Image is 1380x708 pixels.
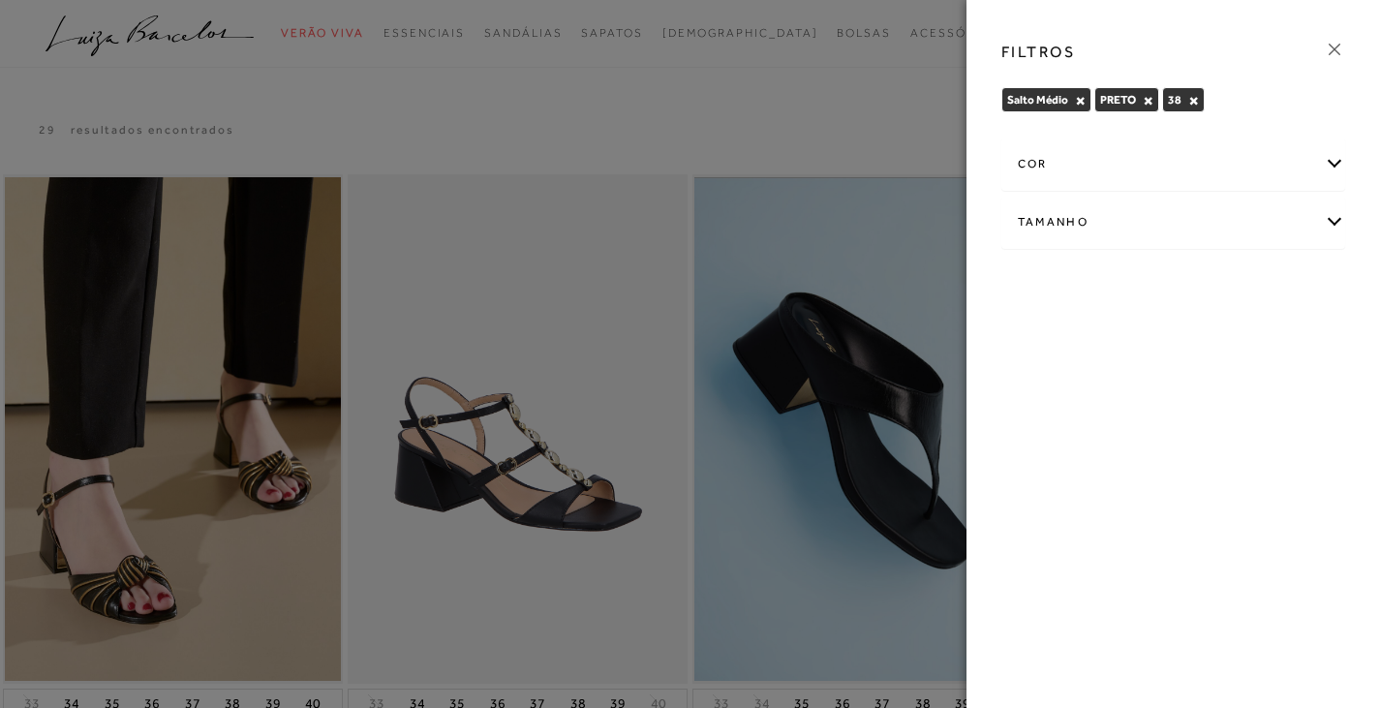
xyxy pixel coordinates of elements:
[1002,197,1345,248] div: Tamanho
[1143,94,1153,108] button: PRETO Close
[1002,139,1345,190] div: cor
[1075,94,1086,108] button: Salto Médio Close
[1188,94,1199,108] button: 38 Close
[1168,93,1181,107] span: 38
[1100,93,1136,107] span: PRETO
[1007,93,1068,107] span: Salto Médio
[1001,41,1076,63] h3: FILTROS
